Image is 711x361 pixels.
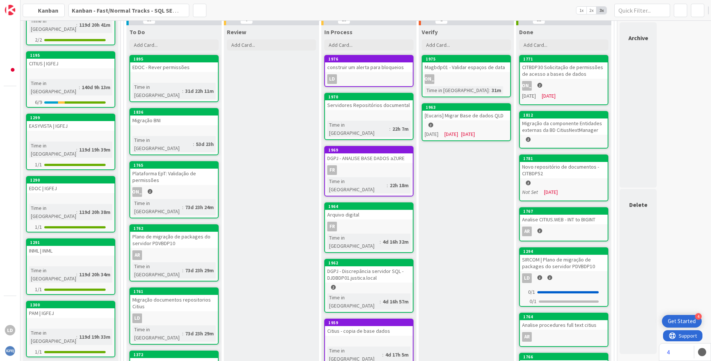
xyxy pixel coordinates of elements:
[76,270,77,279] span: :
[520,118,608,135] div: Migração da componente Entidades externas da BD CitiusNextManager
[324,202,414,253] a: 1964Arquivo digitalFRTime in [GEOGRAPHIC_DATA]:4d 16h 32m
[519,313,608,347] a: 1764Analise procedures full text citiusAR
[422,104,510,120] div: 1963[Eucaris] Migrar Base de dados QLD
[425,74,434,84] div: [PERSON_NAME]
[325,260,413,283] div: 1962DGPJ - Discrepância servidor SQL - DJDBDP01.justica.local
[325,56,413,72] div: 1976construir um alerta para bloqueios
[26,114,115,170] a: 1299EASYVISTA | IGFEJTime in [GEOGRAPHIC_DATA]:119d 19h 39m1/1
[327,121,389,137] div: Time in [GEOGRAPHIC_DATA]
[132,187,142,197] div: [PERSON_NAME]
[324,28,353,36] span: In Process
[130,187,218,197] div: [PERSON_NAME]1
[520,313,608,330] div: 1764Analise procedures full text citius
[327,74,337,84] div: LD
[77,333,112,341] div: 119d 19h 33m
[130,250,218,260] div: AR
[132,199,182,215] div: Time in [GEOGRAPHIC_DATA]
[523,156,608,161] div: 1781
[331,285,336,290] span: 2
[380,297,381,306] span: :
[5,346,15,356] img: avatar
[29,266,76,283] div: Time in [GEOGRAPHIC_DATA]
[182,266,183,274] span: :
[27,114,115,131] div: 1299EASYVISTA | IGFEJ
[629,200,647,209] div: Delete
[183,87,216,95] div: 31d 22h 11m
[490,86,503,94] div: 31m
[520,320,608,330] div: Analise procedures full text citius
[523,113,608,118] div: 1812
[5,325,15,335] div: LD
[231,42,255,48] span: Add Card...
[27,59,115,68] div: CITIUS | IGFEJ
[182,203,183,211] span: :
[130,313,218,323] div: LD
[132,325,182,342] div: Time in [GEOGRAPHIC_DATA]
[35,348,42,356] span: 1 / 1
[328,320,413,325] div: 1959
[520,273,608,283] div: LD11
[422,56,510,72] div: 1975Magbdp01 - Validar espaços de data
[183,203,216,211] div: 73d 23h 24m
[325,62,413,72] div: construir um alerta para bloqueios
[520,56,608,62] div: 1771
[426,56,510,62] div: 1975
[520,248,608,255] div: 1294
[522,273,532,283] div: LD
[27,239,115,256] div: 1291INML | INML
[526,180,531,185] span: 1
[29,329,76,345] div: Time in [GEOGRAPHIC_DATA]
[381,238,411,246] div: 4d 16h 32m
[542,92,556,100] span: [DATE]
[27,239,115,246] div: 1291
[520,155,608,162] div: 1781
[132,250,142,260] div: AR
[27,160,115,169] div: 1/1
[327,293,380,310] div: Time in [GEOGRAPHIC_DATA]
[325,319,413,326] div: 1959
[193,140,194,148] span: :
[422,123,510,129] div: 1
[133,289,218,294] div: 1761
[325,147,413,163] div: 1969DGPJ - ANALISE BASE DADOS aZURE
[26,51,115,108] a: 1195CITIUS | IGFEJTime in [GEOGRAPHIC_DATA]:140d 9h 13m6/9
[324,259,414,313] a: 1962DGPJ - Discrepância servidor SQL - DJDBDP01.justica.local2Time in [GEOGRAPHIC_DATA]:4d 16h 57m
[327,222,337,231] div: FR
[520,215,608,224] div: Analise CITIUS.WEB - INT to BIGINT
[27,177,115,193] div: 1290EDOC | IGFEJ
[628,33,648,42] div: Archive
[381,297,411,306] div: 4d 16h 57m
[130,288,218,311] div: 1761Migração documentos repositorios Citius
[129,224,219,282] a: 1762Plano de migração de packages do servidor PDVBDP10ARTime in [GEOGRAPHIC_DATA]:73d 23h 29m
[390,125,411,133] div: 22h 7m
[77,146,112,154] div: 119d 19h 39m
[422,104,510,111] div: 1963
[130,295,218,311] div: Migração documentos repositorios Citius
[520,354,608,360] div: 1766
[325,285,413,291] div: 2
[27,35,115,45] div: 2/2
[27,308,115,318] div: PAM | IGFEJ
[27,285,115,294] div: 1/1
[148,189,152,194] span: 1
[328,56,413,62] div: 1976
[383,351,411,359] div: 4d 17h 5m
[26,301,115,357] a: 1300PAM | IGFEJTime in [GEOGRAPHIC_DATA]:119d 19h 33m1/1
[425,86,489,94] div: Time in [GEOGRAPHIC_DATA]
[520,208,608,224] div: 1767Analise CITIUS.WEB - INT to BIGINT
[129,108,219,155] a: 1836Migração BNITime in [GEOGRAPHIC_DATA]:53d 23h
[426,42,450,48] span: Add Card...
[380,238,381,246] span: :
[133,56,218,62] div: 1895
[522,189,538,195] i: Not Set
[325,74,413,84] div: LD
[76,21,77,29] span: :
[194,140,216,148] div: 53d 23h
[325,94,413,100] div: 1970
[35,223,42,231] span: 1 / 1
[130,116,218,125] div: Migração BNI
[523,56,608,62] div: 1771
[27,121,115,131] div: EASYVISTA | IGFEJ
[324,93,414,140] a: 1970Servidores Repositórios documentalTime in [GEOGRAPHIC_DATA]:22h 7m
[27,52,115,68] div: 1195CITIUS | IGFEJ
